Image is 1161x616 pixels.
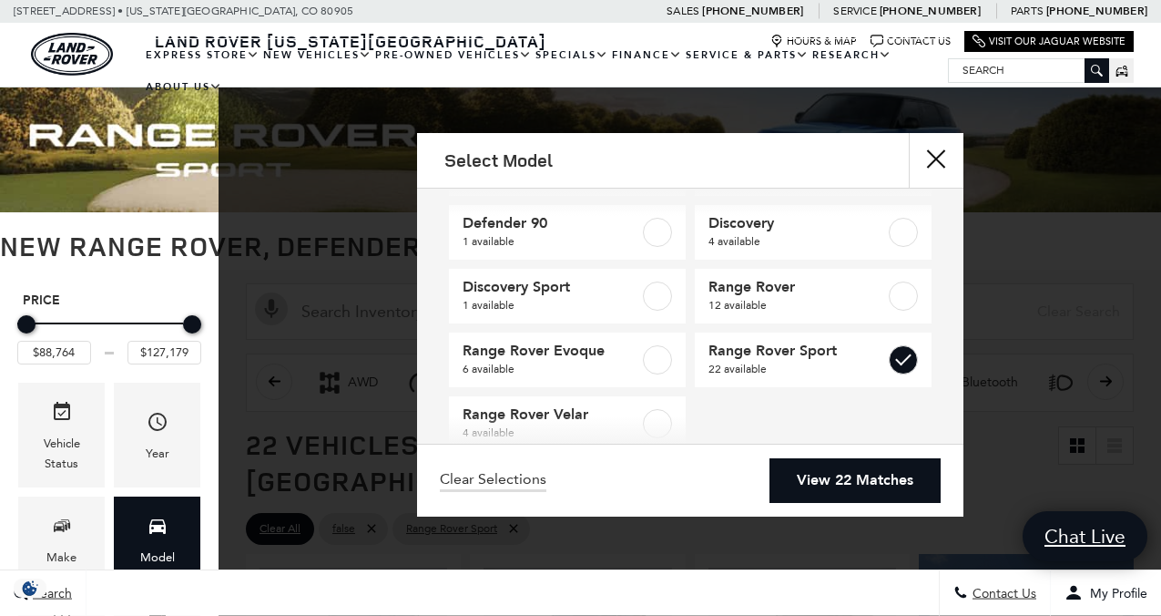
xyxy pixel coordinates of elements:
[9,579,51,598] section: Click to Open Cookie Consent Modal
[1083,586,1147,601] span: My Profile
[708,296,887,314] span: 12 available
[144,71,224,103] a: About Us
[23,293,196,309] h5: Price
[833,5,876,17] span: Service
[9,579,51,598] img: Opt-Out Icon
[46,548,76,568] div: Make
[708,342,887,360] span: Range Rover Sport
[449,205,686,260] a: Defender 901 available
[695,205,932,260] a: Discovery4 available
[261,39,373,71] a: New Vehicles
[1035,524,1135,549] span: Chat Live
[684,39,810,71] a: Service & Parts
[1046,4,1147,18] a: [PHONE_NUMBER]
[51,396,73,434] span: Vehicle
[114,383,200,488] div: YearYear
[18,383,105,488] div: VehicleVehicle Status
[449,269,686,323] a: Discovery Sport1 available
[880,4,981,18] a: [PHONE_NUMBER]
[463,214,641,232] span: Defender 90
[667,5,699,17] span: Sales
[610,39,684,71] a: Finance
[810,39,893,71] a: Research
[973,35,1125,48] a: Visit Our Jaguar Website
[463,342,641,360] span: Range Rover Evoque
[463,406,641,424] span: Range Rover Velar
[32,434,91,474] div: Vehicle Status
[373,39,534,71] a: Pre-Owned Vehicles
[127,341,201,364] input: Maximum
[449,333,686,387] a: Range Rover Evoque6 available
[444,150,553,170] h2: Select Model
[770,35,857,48] a: Hours & Map
[1023,511,1147,561] a: Chat Live
[702,4,803,18] a: [PHONE_NUMBER]
[708,360,887,378] span: 22 available
[147,406,168,444] span: Year
[449,396,686,451] a: Range Rover Velar4 available
[114,497,200,581] div: ModelModel
[695,333,932,387] a: Range Rover Sport22 available
[708,278,887,296] span: Range Rover
[534,39,610,71] a: Specials
[183,315,201,334] div: Maximum Price
[769,458,941,503] a: View 22 Matches
[440,470,546,492] a: Clear Selections
[463,424,641,442] span: 4 available
[147,510,168,548] span: Model
[17,315,36,334] div: Minimum Price
[146,444,169,464] div: Year
[708,232,887,251] span: 4 available
[1051,570,1161,616] button: Open user profile menu
[708,214,887,232] span: Discovery
[155,30,546,52] span: Land Rover [US_STATE][GEOGRAPHIC_DATA]
[968,586,1036,601] span: Contact Us
[31,33,113,76] img: Land Rover
[463,360,641,378] span: 6 available
[144,39,948,103] nav: Main Navigation
[17,341,91,364] input: Minimum
[1011,5,1044,17] span: Parts
[463,296,641,314] span: 1 available
[463,278,641,296] span: Discovery Sport
[144,30,557,52] a: Land Rover [US_STATE][GEOGRAPHIC_DATA]
[871,35,951,48] a: Contact Us
[31,33,113,76] a: land-rover
[17,309,201,364] div: Price
[463,232,641,251] span: 1 available
[695,269,932,323] a: Range Rover12 available
[140,548,175,568] div: Model
[909,133,963,188] button: close
[51,510,73,548] span: Make
[14,5,353,17] a: [STREET_ADDRESS] • [US_STATE][GEOGRAPHIC_DATA], CO 80905
[144,39,261,71] a: EXPRESS STORE
[949,59,1108,81] input: Search
[18,497,105,581] div: MakeMake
